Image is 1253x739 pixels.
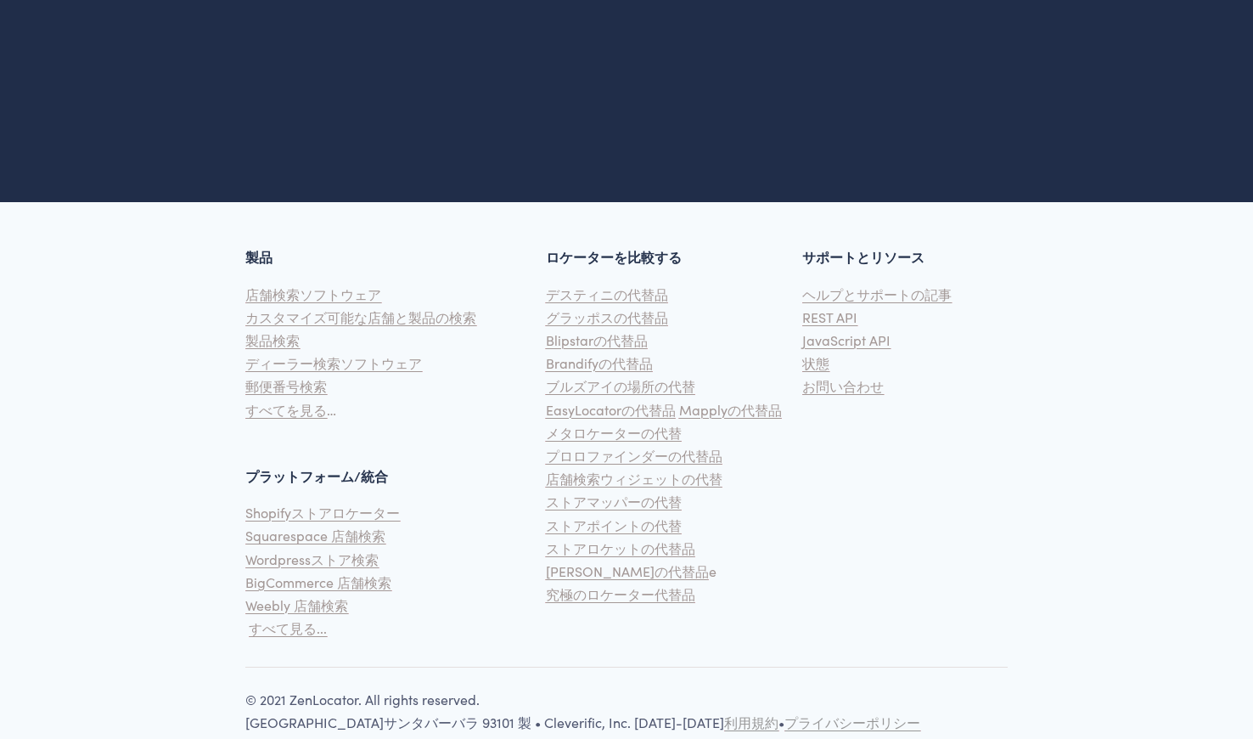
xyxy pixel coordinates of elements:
a: ディーラー検索ソフトウェア [245,352,422,375]
a: Brandifyの代替品 [546,352,653,375]
font: カスタマイズ可能な店舗と製品の検索 [245,308,476,326]
font: ストアポイントの代替 [546,516,682,534]
font: 店舗検索ソフトウェア [245,285,381,303]
font: ストアロケットの代替品 [546,539,695,557]
a: 店舗検索ウィジェットの代替 [546,467,722,490]
font: • [778,714,784,731]
font: 利用規約 [724,714,778,731]
a: 店舗検索ソフトウェア [245,283,381,306]
font: Mapplyの代替品 [679,401,782,419]
a: 製品検索 [245,329,300,352]
font: ヘルプとサポートの記事 [802,285,952,303]
a: グラッポスの代替品 [546,306,668,329]
a: ストアロケットの代替品 [546,537,695,560]
a: すべて見る... [249,617,327,640]
a: カスタマイズ可能な店舗と製品の検索 [245,306,476,329]
a: Wordpressストア検索 [245,548,379,571]
a: Mapplyの代替品 [679,398,782,421]
font: 状態 [802,354,829,372]
font: 製品 [245,247,273,266]
font: お問い合わせ [802,377,884,395]
a: ストアマッパーの代替 [546,490,682,513]
font: 究極のロケーター代替品 [546,585,695,603]
font: © 2021 ZenLocator. All rights reserved. [245,691,480,708]
font: ブルズアイの場所の代替 [546,377,695,395]
a: 究極のロケーター代替品 [546,583,695,606]
font: プラットフォーム/統合 [245,466,388,485]
a: 利用規約 [724,711,778,734]
a: Blipstarの代替品 [546,329,648,352]
font: すべて見る... [249,619,327,637]
font: ロケーターを比較する [546,247,682,266]
font: Blipstarの代替品 [546,331,648,349]
a: Weebly 店舗検索 [245,594,348,617]
a: BigCommerce 店舗検索 [245,571,391,594]
font: プライバシーポリシー [784,714,920,731]
a: 状態 [802,352,829,375]
font: デスティニの代替品 [546,285,668,303]
font: [PERSON_NAME]の代替品 [546,562,709,580]
a: JavaScript API [802,329,891,352]
a: REST API [802,306,857,329]
font: 製品検索 [245,331,300,349]
font: EasyLocatorの代替品 [546,401,676,419]
a: メタロケーターの代替 [546,421,682,444]
font: サポートとリソース [802,247,924,266]
font: REST API [802,308,857,326]
a: プロロファインダーの代替品 [546,444,722,467]
a: Shopifyストアロケーター [245,501,400,524]
font: [GEOGRAPHIC_DATA]サンタバーバラ 93101 製 • Cleverific, Inc. [DATE]-[DATE] [245,714,724,731]
font: 店舗検索ウィジェットの代替 [546,470,722,488]
font: … [327,401,336,419]
font: Squarespace 店舗検索 [245,527,385,544]
a: ストアポイントの代替 [546,514,682,537]
a: EasyLocatorの代替品 [546,398,676,421]
a: お問い合わせ [802,375,884,398]
a: ヘルプとサポートの記事 [802,283,952,306]
a: すべてを見る [245,398,327,421]
a: [PERSON_NAME]の代替品 [546,560,709,583]
a: デスティニの代替品 [546,283,668,306]
font: 郵便番号検索 [245,377,327,395]
font: Shopifyストアロケーター [245,504,400,522]
a: Squarespace 店舗検索 [245,524,385,547]
font: メタロケーターの代替 [546,424,682,442]
font: JavaScript API [802,331,891,349]
font: BigCommerce 店舗検索 [245,573,391,591]
font: e [709,562,716,580]
font: Weebly 店舗検索 [245,596,348,614]
font: ディーラー検索ソフトウェア [245,354,422,372]
font: ストアマッパーの代替 [546,493,682,511]
a: 郵便番号検索 [245,375,327,398]
font: すべてを見る [245,401,327,419]
font: Wordpressストア検索 [245,550,379,568]
a: プライバシーポリシー [784,711,920,734]
font: プロロファインダーの代替品 [546,447,722,465]
font: Brandifyの代替品 [546,354,653,372]
font: グラッポスの代替品 [546,308,668,326]
a: ブルズアイの場所の代替 [546,375,695,398]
